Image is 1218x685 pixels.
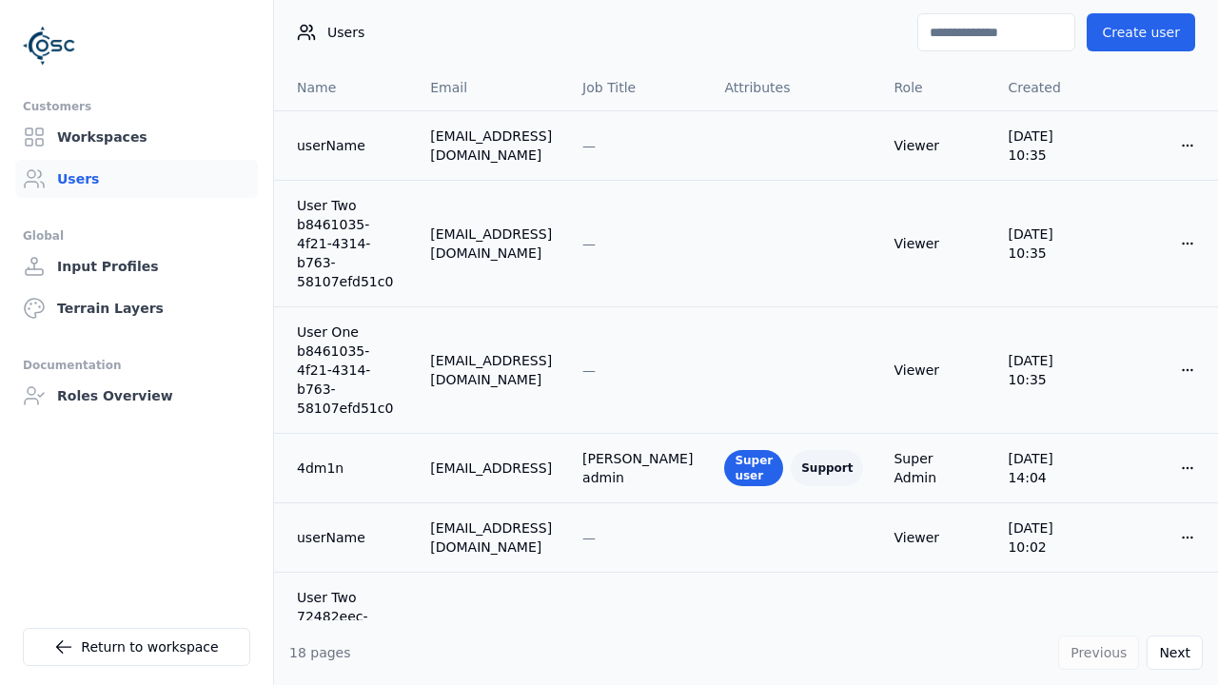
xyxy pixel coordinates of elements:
div: Viewer [894,528,977,547]
div: [EMAIL_ADDRESS] [430,459,552,478]
th: Attributes [709,65,878,110]
span: — [582,138,596,153]
span: — [582,530,596,545]
a: userName [297,528,400,547]
div: Viewer [894,234,977,253]
span: 18 pages [289,645,351,660]
a: Return to workspace [23,628,250,666]
span: Users [327,23,364,42]
button: Create user [1087,13,1195,51]
a: Roles Overview [15,377,258,415]
img: Logo [23,19,76,72]
div: [DATE] 10:35 [1008,127,1094,165]
div: Super user [724,450,783,486]
th: Name [274,65,415,110]
div: Documentation [23,354,250,377]
th: Created [992,65,1110,110]
div: [DATE] 10:00 [1008,616,1094,655]
div: Super Admin [894,449,977,487]
div: [EMAIL_ADDRESS][DOMAIN_NAME] [430,225,552,263]
div: [EMAIL_ADDRESS][DOMAIN_NAME] [430,616,552,655]
a: Input Profiles [15,247,258,285]
a: userName [297,136,400,155]
a: User Two 72482eec-c884-4382-bfa5-c941e47f5408 [297,588,400,683]
a: Workspaces [15,118,258,156]
div: Viewer [894,361,977,380]
span: — [582,362,596,378]
div: [PERSON_NAME] admin [582,449,694,487]
div: [DATE] 10:35 [1008,351,1094,389]
div: [EMAIL_ADDRESS][DOMAIN_NAME] [430,519,552,557]
a: Users [15,160,258,198]
th: Email [415,65,567,110]
a: User One b8461035-4f21-4314-b763-58107efd51c0 [297,323,400,418]
div: Support [791,450,863,486]
a: User Two b8461035-4f21-4314-b763-58107efd51c0 [297,196,400,291]
th: Role [878,65,992,110]
a: 4dm1n [297,459,400,478]
div: Global [23,225,250,247]
div: Viewer [894,136,977,155]
div: [DATE] 10:35 [1008,225,1094,263]
div: [EMAIL_ADDRESS][DOMAIN_NAME] [430,127,552,165]
div: Customers [23,95,250,118]
a: Terrain Layers [15,289,258,327]
div: [DATE] 14:04 [1008,449,1094,487]
th: Job Title [567,65,709,110]
span: — [582,236,596,251]
div: [DATE] 10:02 [1008,519,1094,557]
div: [EMAIL_ADDRESS][DOMAIN_NAME] [430,351,552,389]
button: Next [1147,636,1203,670]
